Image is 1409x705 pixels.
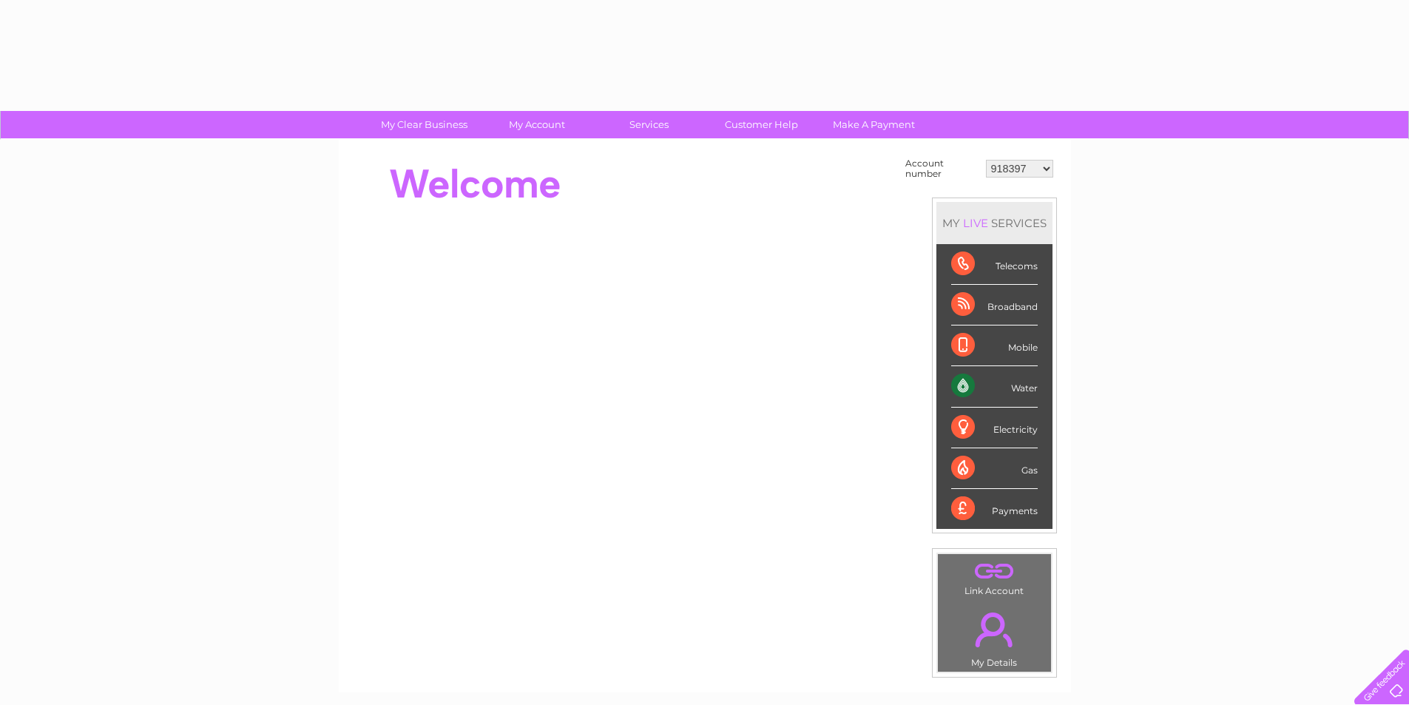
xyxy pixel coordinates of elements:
div: LIVE [960,216,991,230]
div: Gas [951,448,1038,489]
a: My Account [476,111,598,138]
td: Link Account [937,553,1052,600]
a: Make A Payment [813,111,935,138]
a: Customer Help [700,111,822,138]
div: Electricity [951,408,1038,448]
a: Services [588,111,710,138]
div: Water [951,366,1038,407]
a: . [942,558,1047,584]
div: Telecoms [951,244,1038,285]
div: Mobile [951,325,1038,366]
a: . [942,604,1047,655]
div: Payments [951,489,1038,529]
div: MY SERVICES [936,202,1052,244]
td: My Details [937,600,1052,672]
a: My Clear Business [363,111,485,138]
td: Account number [902,155,982,183]
div: Broadband [951,285,1038,325]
